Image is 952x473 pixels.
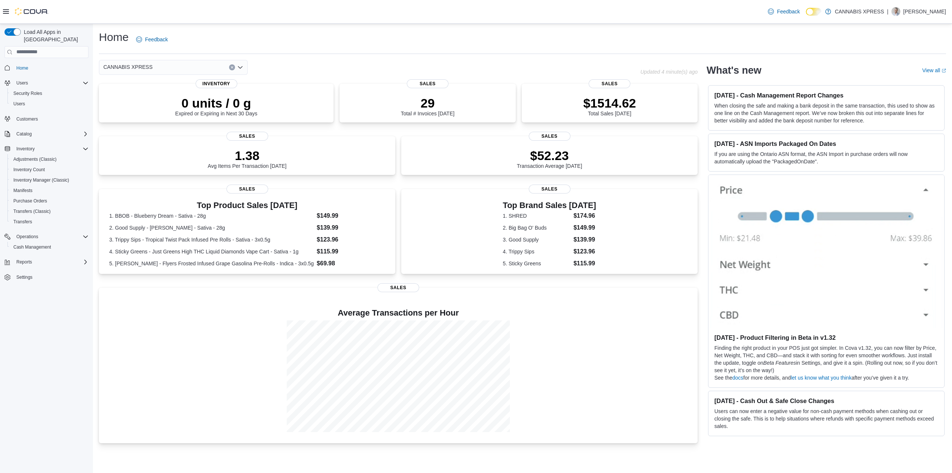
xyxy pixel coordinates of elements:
a: Inventory Count [10,165,48,174]
a: Security Roles [10,89,45,98]
a: Feedback [765,4,803,19]
h3: [DATE] - Cash Management Report Changes [714,92,938,99]
p: Updated 4 minute(s) ago [640,69,698,75]
dd: $123.96 [317,235,385,244]
span: Sales [377,283,419,292]
span: Users [10,99,89,108]
span: Adjustments (Classic) [10,155,89,164]
p: $1514.62 [583,96,636,111]
a: Adjustments (Classic) [10,155,59,164]
button: Reports [1,257,91,267]
a: Users [10,99,28,108]
dd: $123.96 [573,247,596,256]
span: Transfers (Classic) [13,208,51,214]
dt: 1. BBOB - Blueberry Dream - Sativa - 28g [109,212,314,220]
div: Expired or Expiring in Next 30 Days [175,96,257,116]
dd: $115.99 [573,259,596,268]
span: Transfers (Classic) [10,207,89,216]
p: [PERSON_NAME] [903,7,946,16]
button: Open list of options [237,64,243,70]
dt: 4. Sticky Greens - Just Greens High THC Liquid Diamonds Vape Cart - Sativa - 1g [109,248,314,255]
p: $52.23 [517,148,582,163]
button: Operations [1,231,91,242]
button: Security Roles [7,88,91,99]
dd: $115.99 [317,247,385,256]
span: Sales [529,185,570,194]
button: Settings [1,272,91,282]
input: Dark Mode [806,8,821,16]
span: Adjustments (Classic) [13,156,57,162]
span: Settings [13,272,89,282]
p: When closing the safe and making a bank deposit in the same transaction, this used to show as one... [714,102,938,124]
span: Feedback [777,8,800,15]
span: Inventory Count [13,167,45,173]
span: Purchase Orders [13,198,47,204]
h3: [DATE] - Cash Out & Safe Close Changes [714,397,938,405]
a: Transfers (Classic) [10,207,54,216]
span: Inventory [13,144,89,153]
svg: External link [942,68,946,73]
a: View allExternal link [922,67,946,73]
span: Transfers [13,219,32,225]
nav: Complex example [4,60,89,302]
dd: $149.99 [573,223,596,232]
button: Users [7,99,91,109]
button: Cash Management [7,242,91,252]
span: Load All Apps in [GEOGRAPHIC_DATA] [21,28,89,43]
p: If you are using the Ontario ASN format, the ASN Import in purchase orders will now automatically... [714,150,938,165]
button: Adjustments (Classic) [7,154,91,164]
span: Home [16,65,28,71]
a: Home [13,64,31,73]
dd: $174.96 [573,211,596,220]
span: Users [16,80,28,86]
dd: $139.99 [573,235,596,244]
span: Purchase Orders [10,196,89,205]
dt: 3. Trippy Sips - Tropical Twist Pack Infused Pre Rolls - Sativa - 3x0.5g [109,236,314,243]
a: let us know what you think [791,375,851,381]
dd: $69.98 [317,259,385,268]
button: Inventory [1,144,91,154]
button: Catalog [13,130,35,138]
p: Users can now enter a negative value for non-cash payment methods when cashing out or closing the... [714,408,938,430]
span: Home [13,63,89,73]
span: Customers [16,116,38,122]
span: Sales [589,79,630,88]
span: Inventory Count [10,165,89,174]
div: Total Sales [DATE] [583,96,636,116]
h4: Average Transactions per Hour [105,309,692,317]
a: Feedback [133,32,171,47]
span: Sales [529,132,570,141]
a: Transfers [10,217,35,226]
h2: What's new [707,64,761,76]
span: Cash Management [10,243,89,252]
button: Customers [1,114,91,124]
dt: 4. Trippy Sips [503,248,570,255]
div: Chris Jones [891,7,900,16]
span: Feedback [145,36,168,43]
span: Customers [13,114,89,124]
h3: Top Product Sales [DATE] [109,201,385,210]
span: Catalog [16,131,32,137]
span: Security Roles [10,89,89,98]
span: Manifests [10,186,89,195]
span: Users [13,79,89,87]
span: Manifests [13,188,32,194]
button: Transfers [7,217,91,227]
dt: 5. Sticky Greens [503,260,570,267]
p: 1.38 [208,148,287,163]
span: Operations [16,234,38,240]
h3: [DATE] - ASN Imports Packaged On Dates [714,140,938,147]
a: Customers [13,115,41,124]
img: Cova [15,8,48,15]
p: Finding the right product in your POS just got simpler. In Cova v1.32, you can now filter by Pric... [714,344,938,374]
span: Transfers [10,217,89,226]
div: Total # Invoices [DATE] [401,96,454,116]
button: Users [1,78,91,88]
a: Cash Management [10,243,54,252]
div: Transaction Average [DATE] [517,148,582,169]
span: Inventory [196,79,237,88]
span: Inventory Manager (Classic) [13,177,69,183]
span: CANNABIS XPRESS [103,63,152,71]
span: Settings [16,274,32,280]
